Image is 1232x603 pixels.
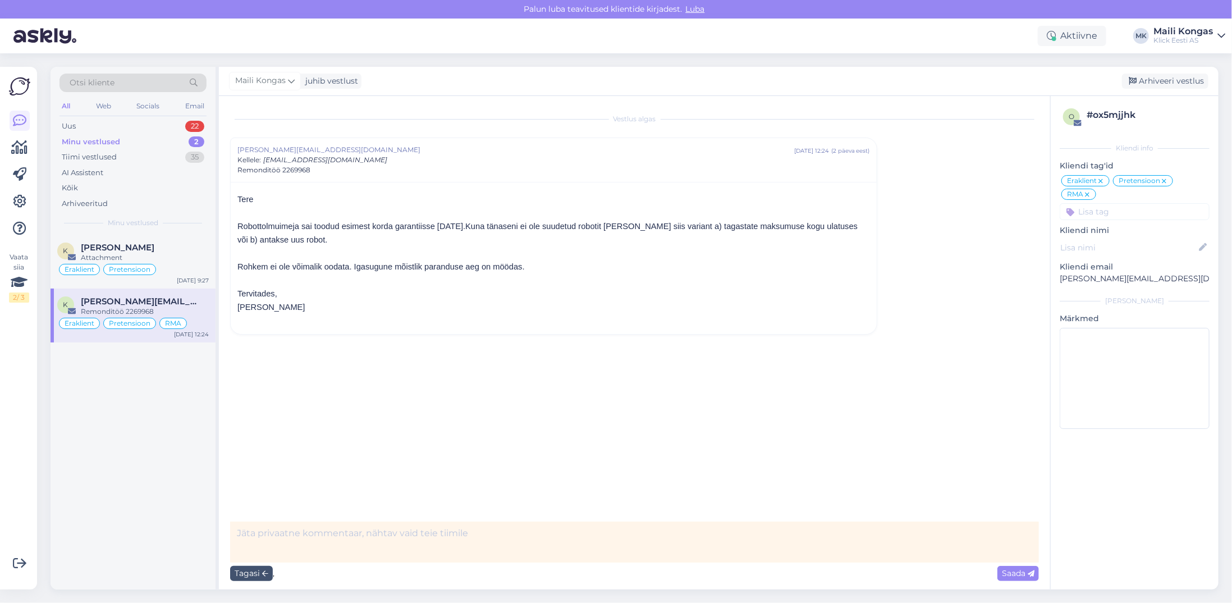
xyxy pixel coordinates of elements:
[81,243,154,253] span: Kristiina-Kai Roseniit
[237,156,261,164] span: Kellele :
[62,121,76,132] div: Uus
[301,75,358,87] div: juhib vestlust
[165,320,181,327] span: RMA
[237,195,254,204] span: Tere
[177,276,209,285] div: [DATE] 9:27
[1067,177,1097,184] span: Eraklient
[1002,568,1034,578] span: Saada
[109,320,150,327] span: Pretensioon
[1153,27,1225,45] a: Maili KongasKlick Eesti AS
[108,218,158,228] span: Minu vestlused
[1153,27,1213,36] div: Maili Kongas
[134,99,162,113] div: Socials
[70,77,115,89] span: Otsi kliente
[1087,108,1206,122] div: # ox5mjjhk
[62,167,103,179] div: AI Assistent
[63,246,68,255] span: K
[237,145,794,155] span: [PERSON_NAME][EMAIL_ADDRESS][DOMAIN_NAME]
[683,4,708,14] span: Luba
[81,307,209,317] div: Remonditöö 2269968
[1119,177,1160,184] span: Pretensioon
[65,266,94,273] span: Eraklient
[9,76,30,97] img: Askly Logo
[230,563,1039,584] div: ,
[237,165,310,175] span: Remonditöö 2269968
[1153,36,1213,45] div: Klick Eesti AS
[183,99,207,113] div: Email
[831,147,870,155] div: ( 2 päeva eest )
[1060,313,1210,325] p: Märkmed
[1060,273,1210,285] p: [PERSON_NAME][EMAIL_ADDRESS][DOMAIN_NAME]
[59,99,72,113] div: All
[185,121,204,132] div: 22
[189,136,204,148] div: 2
[1060,143,1210,153] div: Kliendi info
[1060,225,1210,236] p: Kliendi nimi
[109,266,150,273] span: Pretensioon
[62,152,117,163] div: Tiimi vestlused
[81,253,209,263] div: Attachment
[62,198,108,209] div: Arhiveeritud
[1060,203,1210,220] input: Lisa tag
[9,293,29,303] div: 2 / 3
[94,99,113,113] div: Web
[1133,28,1149,44] div: MK
[794,147,829,155] div: [DATE] 12:24
[174,330,209,339] div: [DATE] 12:24
[235,75,286,87] span: Maili Kongas
[65,320,94,327] span: Eraklient
[1067,191,1083,198] span: RMA
[237,222,465,231] span: Robottolmuimeja sai toodud esimest korda garantiisse [DATE].
[237,222,858,312] span: Kuna tänaseni ei ole suudetud robotit [PERSON_NAME] siis variant a) tagastate maksumuse kogu ulat...
[263,156,387,164] span: [EMAIL_ADDRESS][DOMAIN_NAME]
[230,114,1039,124] div: Vestlus algas
[63,300,68,309] span: k
[1060,241,1197,254] input: Lisa nimi
[1038,26,1106,46] div: Aktiivne
[81,296,198,307] span: kristo@tevent.ee
[1060,261,1210,273] p: Kliendi email
[1069,112,1074,121] span: o
[9,252,29,303] div: Vaata siia
[62,182,78,194] div: Kõik
[185,152,204,163] div: 35
[1122,74,1208,89] div: Arhiveeri vestlus
[1060,296,1210,306] div: [PERSON_NAME]
[230,566,273,581] div: Tagasi
[62,136,120,148] div: Minu vestlused
[1060,160,1210,172] p: Kliendi tag'id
